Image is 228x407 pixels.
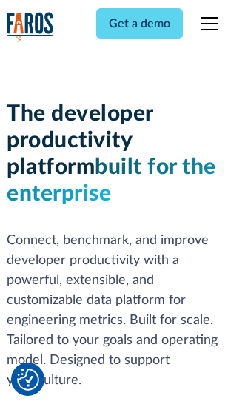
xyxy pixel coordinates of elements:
[17,369,39,391] img: Revisit consent button
[7,12,54,42] a: home
[7,231,221,391] p: Connect, benchmark, and improve developer productivity with a powerful, extensible, and customiza...
[96,8,183,39] a: Get a demo
[7,12,54,42] img: Logo of the analytics and reporting company Faros.
[7,156,216,205] span: built for the enterprise
[17,369,39,391] button: Cookie Settings
[7,101,221,207] h1: The developer productivity platform
[192,6,221,41] div: menu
